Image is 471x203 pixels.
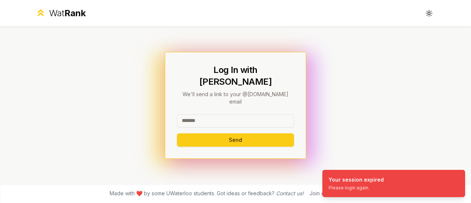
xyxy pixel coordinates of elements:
[49,7,86,19] div: Wat
[309,190,350,197] div: Join our discord!
[177,133,294,147] button: Send
[329,176,384,183] div: Your session expired
[276,190,304,196] a: Contact us!
[35,7,86,19] a: WatRank
[110,190,304,197] span: Made with ❤️ by some UWaterloo students. Got ideas or feedback?
[177,91,294,105] p: We'll send a link to your @[DOMAIN_NAME] email
[64,8,86,18] span: Rank
[329,185,384,191] div: Please login again.
[177,64,294,88] h1: Log In with [PERSON_NAME]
